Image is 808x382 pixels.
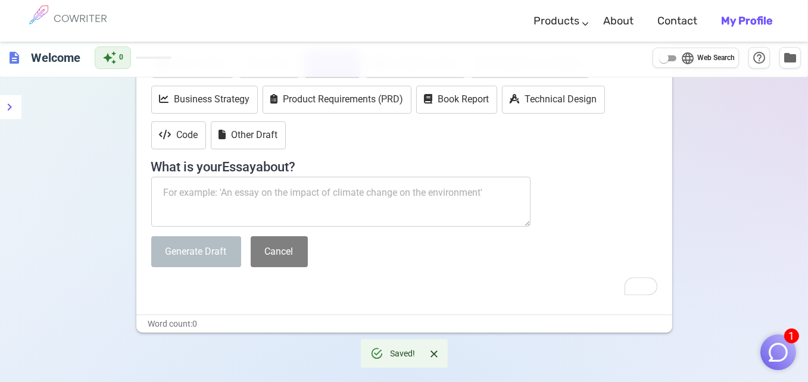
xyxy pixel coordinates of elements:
button: 1 [760,334,796,370]
div: Word count: 0 [136,315,672,333]
span: description [7,51,21,65]
img: Close chat [767,341,790,364]
span: folder [783,51,797,65]
button: Technical Design [502,86,605,114]
span: 0 [119,52,123,64]
button: Code [151,121,206,149]
a: My Profile [721,4,772,39]
button: Book Report [416,86,497,114]
button: Business Strategy [151,86,258,114]
span: 1 [784,328,799,343]
h6: Click to edit title [26,46,85,70]
b: My Profile [721,14,772,27]
span: Web Search [697,52,735,64]
div: To enrich screen reader interactions, please activate Accessibility in Grammarly extension settings [151,20,657,298]
div: Saved! [391,343,416,364]
a: Products [534,4,579,39]
button: Product Requirements (PRD) [263,86,411,114]
button: Manage Documents [779,47,801,68]
button: Close [425,345,443,363]
span: auto_awesome [102,51,117,65]
h6: COWRITER [54,13,107,24]
a: About [603,4,634,39]
h4: What is your Essay about? [151,152,657,175]
button: Generate Draft [151,236,241,268]
span: help_outline [752,51,766,65]
button: Other Draft [211,121,286,149]
a: Contact [657,4,697,39]
button: Cancel [251,236,308,268]
span: language [681,51,695,65]
button: Help & Shortcuts [748,47,770,68]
